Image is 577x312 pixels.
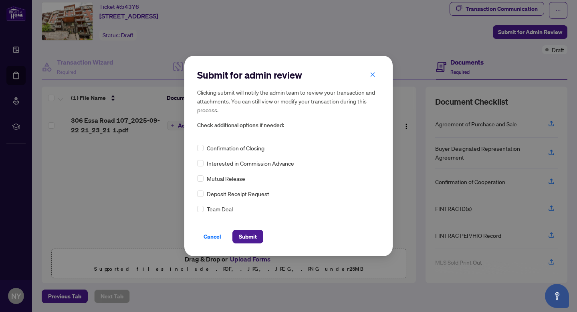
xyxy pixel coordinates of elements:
span: Mutual Release [207,174,245,183]
span: close [370,72,375,77]
h2: Submit for admin review [197,69,380,81]
span: Check additional options if needed: [197,121,380,130]
span: Confirmation of Closing [207,144,264,152]
span: Deposit Receipt Request [207,189,269,198]
span: Team Deal [207,205,233,213]
span: Cancel [204,230,221,243]
span: Interested in Commission Advance [207,159,294,168]
h5: Clicking submit will notify the admin team to review your transaction and attachments. You can st... [197,88,380,114]
button: Open asap [545,284,569,308]
button: Cancel [197,230,228,243]
span: Submit [239,230,257,243]
button: Submit [232,230,263,243]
